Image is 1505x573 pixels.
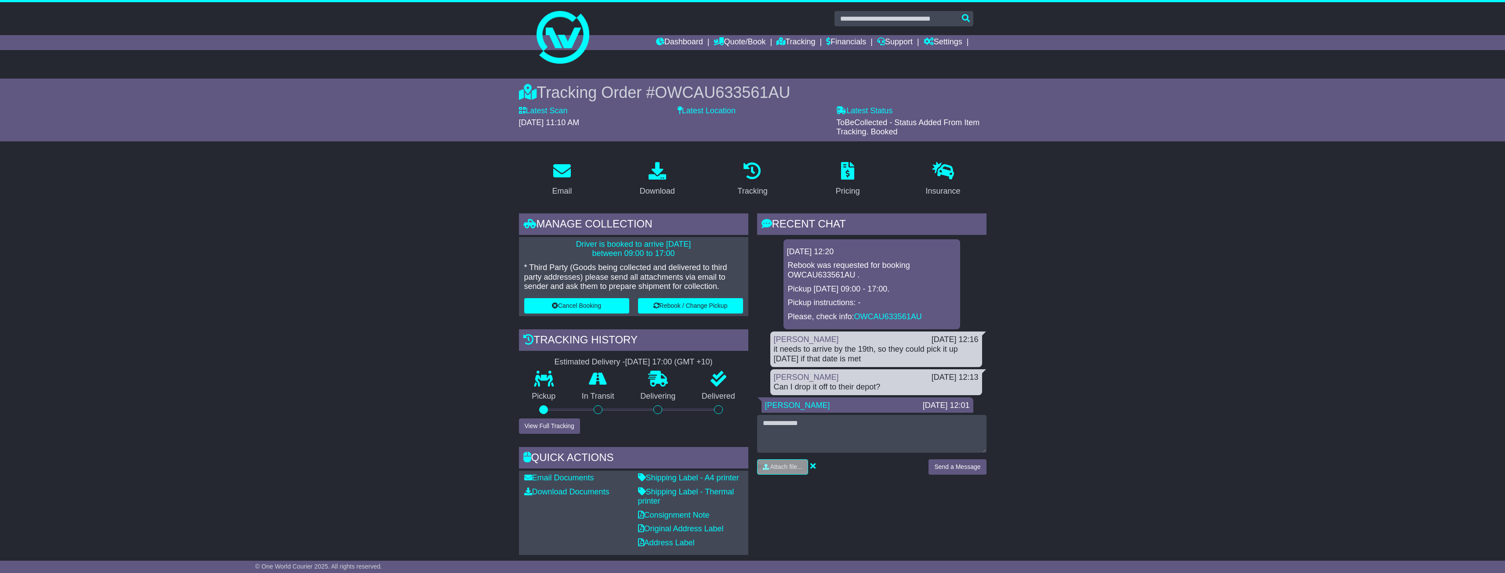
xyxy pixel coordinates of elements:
[519,418,580,434] button: View Full Tracking
[836,118,979,137] span: ToBeCollected - Status Added From Item Tracking. Booked
[519,118,580,127] span: [DATE] 11:10 AM
[774,382,979,392] div: Can I drop it off to their depot?
[519,447,748,471] div: Quick Actions
[524,487,609,496] a: Download Documents
[552,185,572,197] div: Email
[788,285,956,294] p: Pickup [DATE] 09:00 - 17:00.
[926,185,961,197] div: Insurance
[524,298,629,314] button: Cancel Booking
[830,159,866,200] a: Pricing
[519,329,748,353] div: Tracking history
[524,473,594,482] a: Email Documents
[546,159,577,200] a: Email
[854,312,922,321] a: OWCAU633561AU
[625,357,713,367] div: [DATE] 17:00 (GMT +10)
[638,538,695,547] a: Address Label
[923,401,970,411] div: [DATE] 12:01
[655,83,790,101] span: OWCAU633561AU
[255,563,382,570] span: © One World Courier 2025. All rights reserved.
[737,185,767,197] div: Tracking
[787,247,957,257] div: [DATE] 12:20
[765,401,830,410] a: [PERSON_NAME]
[689,392,748,401] p: Delivered
[788,312,956,322] p: Please, check info:
[519,392,569,401] p: Pickup
[714,35,765,50] a: Quote/Book
[920,159,966,200] a: Insurance
[524,263,743,292] p: * Third Party (Goods being collected and delivered to third party addresses) please send all atta...
[519,357,748,367] div: Estimated Delivery -
[640,185,675,197] div: Download
[932,373,979,382] div: [DATE] 12:13
[569,392,627,401] p: In Transit
[638,524,724,533] a: Original Address Label
[524,240,743,259] p: Driver is booked to arrive [DATE] between 09:00 to 17:00
[877,35,913,50] a: Support
[634,159,681,200] a: Download
[627,392,689,401] p: Delivering
[519,83,986,102] div: Tracking Order #
[928,459,986,475] button: Send a Message
[638,473,739,482] a: Shipping Label - A4 printer
[836,185,860,197] div: Pricing
[776,35,815,50] a: Tracking
[924,35,962,50] a: Settings
[826,35,866,50] a: Financials
[788,261,956,280] p: Rebook was requested for booking OWCAU633561AU .
[788,298,956,308] p: Pickup instructions: -
[766,411,969,516] p: Hi Team, [DATE] collection was marked as futile (unsuccessful) as no one was present on site when...
[774,345,979,364] div: it needs to arrive by the 19th, so they could pick it up [DATE] if that date is met
[836,106,892,116] label: Latest Status
[932,335,979,345] div: [DATE] 12:16
[519,213,748,237] div: Manage collection
[638,298,743,314] button: Rebook / Change Pickup
[757,213,986,237] div: RECENT CHAT
[519,106,568,116] label: Latest Scan
[774,335,839,344] a: [PERSON_NAME]
[638,511,710,519] a: Consignment Note
[638,487,734,506] a: Shipping Label - Thermal printer
[678,106,736,116] label: Latest Location
[732,159,773,200] a: Tracking
[774,373,839,382] a: [PERSON_NAME]
[656,35,703,50] a: Dashboard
